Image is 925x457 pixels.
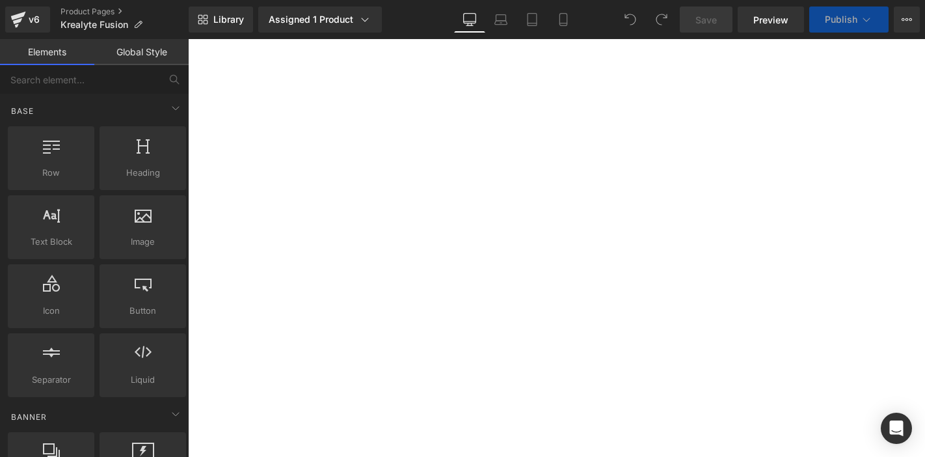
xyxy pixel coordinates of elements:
a: Laptop [485,7,516,33]
span: Row [12,166,90,180]
div: Open Intercom Messenger [881,413,912,444]
span: Banner [10,411,48,423]
span: Base [10,105,35,117]
span: Button [103,304,182,318]
a: Preview [738,7,804,33]
span: Heading [103,166,182,180]
span: Preview [753,13,788,27]
span: Krealyte Fusion [60,20,128,30]
button: Undo [617,7,643,33]
button: More [894,7,920,33]
span: Text Block [12,235,90,249]
div: v6 [26,11,42,28]
a: Global Style [94,39,189,65]
span: Separator [12,373,90,387]
span: Publish [825,14,857,25]
div: Assigned 1 Product [269,13,371,26]
a: Tablet [516,7,548,33]
a: New Library [189,7,253,33]
span: Icon [12,304,90,318]
span: Save [695,13,717,27]
a: Product Pages [60,7,189,17]
span: Image [103,235,182,249]
a: Mobile [548,7,579,33]
a: v6 [5,7,50,33]
span: Library [213,14,244,25]
button: Redo [649,7,675,33]
a: Desktop [454,7,485,33]
button: Publish [809,7,889,33]
span: Liquid [103,373,182,387]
